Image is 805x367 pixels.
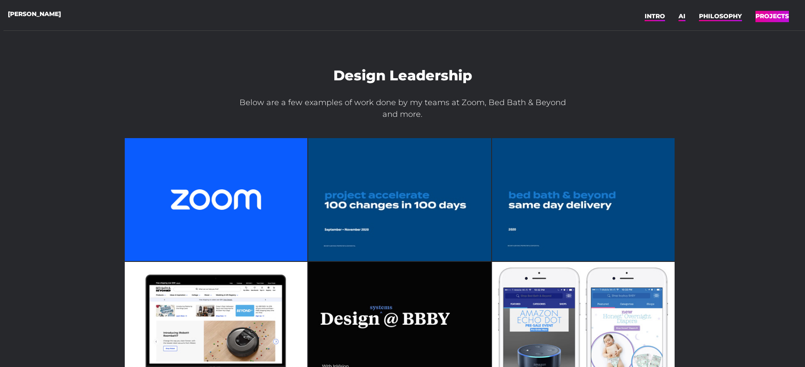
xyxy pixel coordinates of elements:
[124,67,681,85] h1: Design Leadership
[699,10,742,23] a: PHILOSOPHY
[236,97,569,138] p: Below are a few examples of work done by my teams at Zoom, Bed Bath & Beyond and more.
[308,138,491,261] img: pa_thumb.jpg
[645,10,665,23] a: INTRO
[755,10,789,23] a: PROJECTS
[8,7,61,20] a: [PERSON_NAME]
[492,138,675,261] img: sdd_thumb.jpg
[125,138,307,261] img: zoom_thumbnail.jpg
[679,10,685,23] a: AI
